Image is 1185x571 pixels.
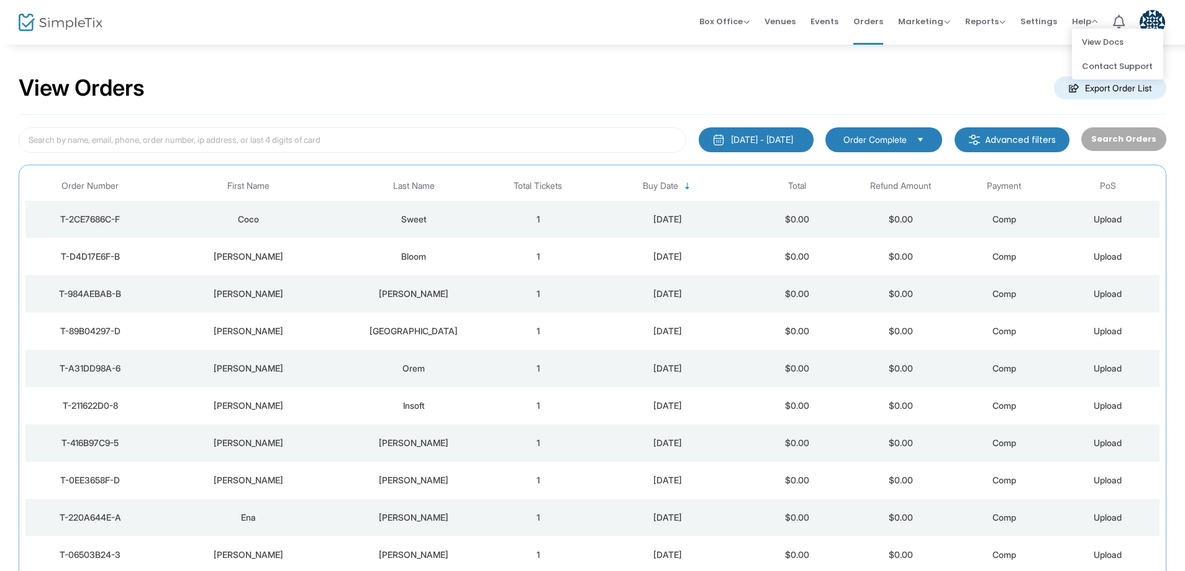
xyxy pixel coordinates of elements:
[849,462,953,499] td: $0.00
[593,437,742,449] div: 9/18/2025
[29,213,152,226] div: T-2CE7686C-F
[1094,475,1122,485] span: Upload
[745,350,849,387] td: $0.00
[843,134,907,146] span: Order Complete
[227,181,270,191] span: First Name
[19,75,145,102] h2: View Orders
[1072,16,1098,27] span: Help
[593,288,742,300] div: 9/18/2025
[29,474,152,486] div: T-0EE3658F-D
[345,549,483,561] div: Cohen
[1094,363,1122,373] span: Upload
[486,171,590,201] th: Total Tickets
[849,424,953,462] td: $0.00
[1094,326,1122,336] span: Upload
[29,362,152,375] div: T-A31DD98A-6
[158,437,338,449] div: Rachel
[810,6,838,37] span: Events
[486,238,590,275] td: 1
[745,201,849,238] td: $0.00
[486,424,590,462] td: 1
[61,181,119,191] span: Order Number
[745,499,849,536] td: $0.00
[486,201,590,238] td: 1
[1094,288,1122,299] span: Upload
[393,181,435,191] span: Last Name
[968,134,981,146] img: filter
[1020,6,1057,37] span: Settings
[29,400,152,412] div: T-211622D0-8
[955,127,1069,152] m-button: Advanced filters
[699,127,814,152] button: [DATE] - [DATE]
[345,474,483,486] div: Hirsch
[486,275,590,313] td: 1
[1054,76,1166,99] m-button: Export Order List
[29,437,152,449] div: T-416B97C9-5
[593,549,742,561] div: 9/18/2025
[19,127,686,153] input: Search by name, email, phone, order number, ip address, or last 4 digits of card
[849,499,953,536] td: $0.00
[712,134,725,146] img: monthly
[992,400,1016,411] span: Comp
[745,387,849,424] td: $0.00
[593,250,742,263] div: 9/18/2025
[745,462,849,499] td: $0.00
[992,512,1016,523] span: Comp
[158,213,338,226] div: Coco
[849,350,953,387] td: $0.00
[912,133,929,147] button: Select
[158,288,338,300] div: James
[745,275,849,313] td: $0.00
[593,511,742,524] div: 9/18/2025
[683,181,692,191] span: Sortable
[345,400,483,412] div: Insoft
[992,288,1016,299] span: Comp
[965,16,1006,27] span: Reports
[29,288,152,300] div: T-984AEBAB-B
[345,250,483,263] div: Bloom
[29,549,152,561] div: T-06503B24-3
[345,511,483,524] div: Feinberg
[345,325,483,337] div: Sydney
[1094,214,1122,224] span: Upload
[849,275,953,313] td: $0.00
[486,499,590,536] td: 1
[486,387,590,424] td: 1
[1094,251,1122,262] span: Upload
[593,213,742,226] div: 9/18/2025
[1072,30,1163,54] li: View Docs
[765,6,796,37] span: Venues
[1100,181,1116,191] span: PoS
[731,134,793,146] div: [DATE] - [DATE]
[29,325,152,337] div: T-89B04297-D
[158,511,338,524] div: Ena
[745,313,849,350] td: $0.00
[992,363,1016,373] span: Comp
[987,181,1021,191] span: Payment
[849,201,953,238] td: $0.00
[1072,54,1163,78] li: Contact Support
[486,313,590,350] td: 1
[745,238,849,275] td: $0.00
[643,181,678,191] span: Buy Date
[29,511,152,524] div: T-220A644E-A
[486,462,590,499] td: 1
[1094,437,1122,448] span: Upload
[158,362,338,375] div: William
[1094,512,1122,523] span: Upload
[849,171,953,201] th: Refund Amount
[849,387,953,424] td: $0.00
[745,171,849,201] th: Total
[345,437,483,449] div: Gordon
[345,213,483,226] div: Sweet
[345,288,483,300] div: Hirsch
[345,362,483,375] div: Orem
[158,549,338,561] div: David
[992,214,1016,224] span: Comp
[158,400,338,412] div: Robert
[29,250,152,263] div: T-D4D17E6F-B
[593,325,742,337] div: 9/18/2025
[849,238,953,275] td: $0.00
[992,437,1016,448] span: Comp
[992,251,1016,262] span: Comp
